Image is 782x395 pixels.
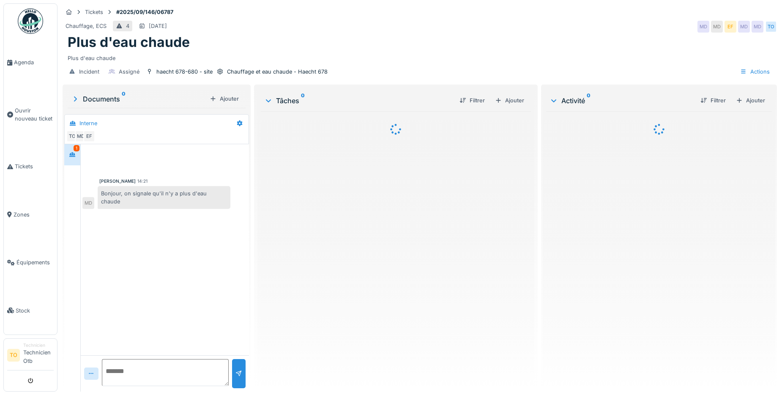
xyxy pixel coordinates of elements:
[7,342,54,370] a: TO TechnicienTechnicien Otb
[75,130,87,142] div: MD
[156,68,213,76] div: haecht 678-680 - site
[68,34,190,50] h1: Plus d'eau chaude
[79,119,97,127] div: Interne
[23,342,54,368] li: Technicien Otb
[66,22,107,30] div: Chauffage, ECS
[301,96,305,106] sup: 0
[587,96,591,106] sup: 0
[550,96,694,106] div: Activité
[264,96,453,106] div: Tâches
[15,107,54,123] span: Ouvrir nouveau ticket
[74,145,79,151] div: 1
[122,94,126,104] sup: 0
[149,22,167,30] div: [DATE]
[697,95,729,106] div: Filtrer
[83,130,95,142] div: EF
[765,21,777,33] div: TO
[206,93,242,104] div: Ajouter
[82,197,94,209] div: MD
[7,349,20,362] li: TO
[14,211,54,219] span: Zones
[4,38,57,86] a: Agenda
[711,21,723,33] div: MD
[99,178,136,184] div: [PERSON_NAME]
[68,51,772,62] div: Plus d'eau chaude
[733,95,768,106] div: Ajouter
[15,162,54,170] span: Tickets
[126,22,129,30] div: 4
[4,287,57,335] a: Stock
[4,143,57,190] a: Tickets
[697,21,709,33] div: MD
[85,8,103,16] div: Tickets
[119,68,139,76] div: Assigné
[98,186,230,209] div: Bonjour, on signale qu'il n'y a plus d'eau chaude
[4,239,57,286] a: Équipements
[227,68,328,76] div: Chauffage et eau chaude - Haecht 678
[752,21,763,33] div: MD
[113,8,177,16] strong: #2025/09/146/06787
[18,8,43,34] img: Badge_color-CXgf-gQk.svg
[23,342,54,348] div: Technicien
[4,86,57,143] a: Ouvrir nouveau ticket
[456,95,488,106] div: Filtrer
[492,95,528,106] div: Ajouter
[16,307,54,315] span: Stock
[66,130,78,142] div: TO
[79,68,99,76] div: Incident
[16,258,54,266] span: Équipements
[4,191,57,239] a: Zones
[736,66,774,78] div: Actions
[137,178,148,184] div: 14:21
[71,94,206,104] div: Documents
[738,21,750,33] div: MD
[14,58,54,66] span: Agenda
[725,21,736,33] div: EF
